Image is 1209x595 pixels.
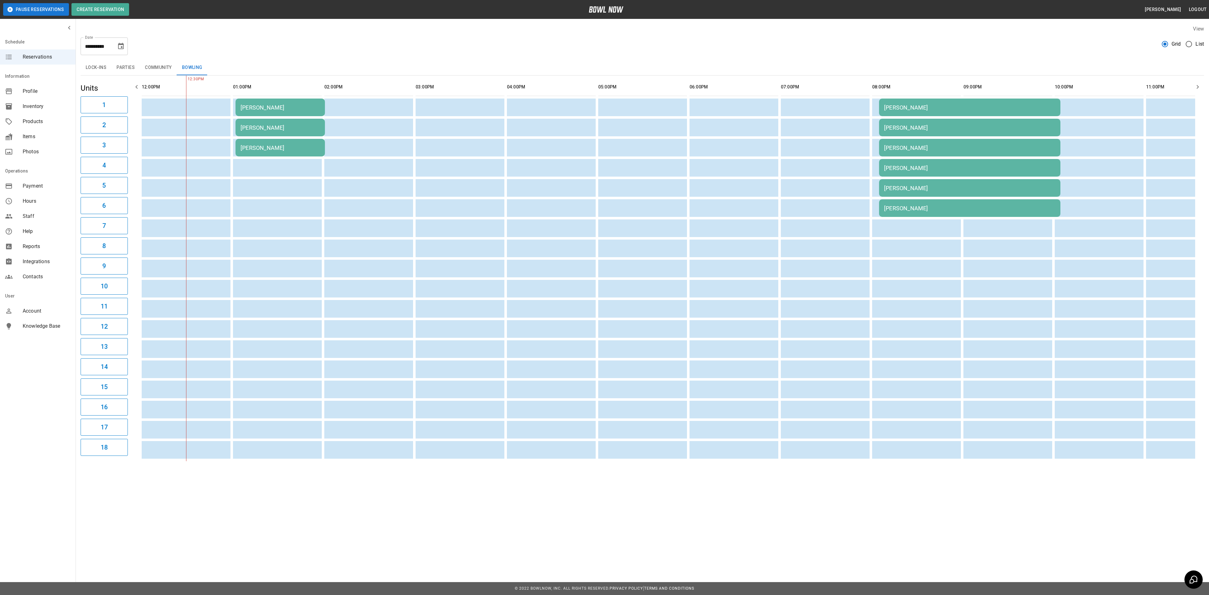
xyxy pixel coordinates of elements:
h6: 8 [102,241,106,251]
span: Profile [23,88,71,95]
button: Create Reservation [71,3,129,16]
img: logo [589,6,623,13]
h6: 14 [101,362,108,372]
button: Community [140,60,177,75]
button: 10 [81,278,128,295]
button: 16 [81,399,128,416]
h6: 17 [101,422,108,432]
h6: 12 [101,321,108,331]
h6: 2 [102,120,106,130]
h6: 9 [102,261,106,271]
button: 18 [81,439,128,456]
span: Inventory [23,103,71,110]
div: [PERSON_NAME] [884,124,1055,131]
button: 9 [81,258,128,275]
button: 11 [81,298,128,315]
div: [PERSON_NAME] [884,165,1055,171]
span: Staff [23,212,71,220]
span: Products [23,118,71,125]
h5: Units [81,83,128,93]
span: Help [23,228,71,235]
span: Hours [23,197,71,205]
h6: 18 [101,442,108,452]
h6: 7 [102,221,106,231]
h6: 6 [102,201,106,211]
button: Pause Reservations [3,3,69,16]
h6: 16 [101,402,108,412]
div: [PERSON_NAME] [884,185,1055,191]
button: 12 [81,318,128,335]
div: [PERSON_NAME] [241,124,320,131]
div: inventory tabs [81,60,1204,75]
div: [PERSON_NAME] [884,205,1055,212]
button: [PERSON_NAME] [1142,4,1183,15]
span: Photos [23,148,71,156]
span: Account [23,307,71,315]
span: Integrations [23,258,71,265]
button: 7 [81,217,128,234]
span: Knowledge Base [23,322,71,330]
button: 4 [81,157,128,174]
button: 3 [81,137,128,154]
button: Choose date, selected date is Oct 10, 2025 [115,40,127,53]
button: 5 [81,177,128,194]
h6: 1 [102,100,106,110]
h6: 15 [101,382,108,392]
h6: 10 [101,281,108,291]
button: Bowling [177,60,207,75]
button: 6 [81,197,128,214]
h6: 3 [102,140,106,150]
button: 14 [81,358,128,375]
a: Terms and Conditions [644,586,694,591]
span: List [1195,40,1204,48]
button: Parties [111,60,140,75]
button: Logout [1186,4,1209,15]
h6: 13 [101,342,108,352]
div: [PERSON_NAME] [884,144,1055,151]
span: Reservations [23,53,71,61]
button: 15 [81,378,128,395]
h6: 4 [102,160,106,170]
button: 2 [81,116,128,133]
a: Privacy Policy [610,586,643,591]
div: [PERSON_NAME] [241,144,320,151]
button: 17 [81,419,128,436]
button: 8 [81,237,128,254]
span: Items [23,133,71,140]
span: Contacts [23,273,71,280]
span: © 2022 BowlNow, Inc. All Rights Reserved. [515,586,610,591]
span: Grid [1172,40,1181,48]
button: 13 [81,338,128,355]
label: View [1193,26,1204,32]
span: Payment [23,182,71,190]
div: [PERSON_NAME] [884,104,1055,111]
span: 12:30PM [186,76,188,82]
span: Reports [23,243,71,250]
button: Lock-ins [81,60,111,75]
h6: 11 [101,301,108,311]
h6: 5 [102,180,106,190]
div: [PERSON_NAME] [241,104,320,111]
button: 1 [81,96,128,113]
